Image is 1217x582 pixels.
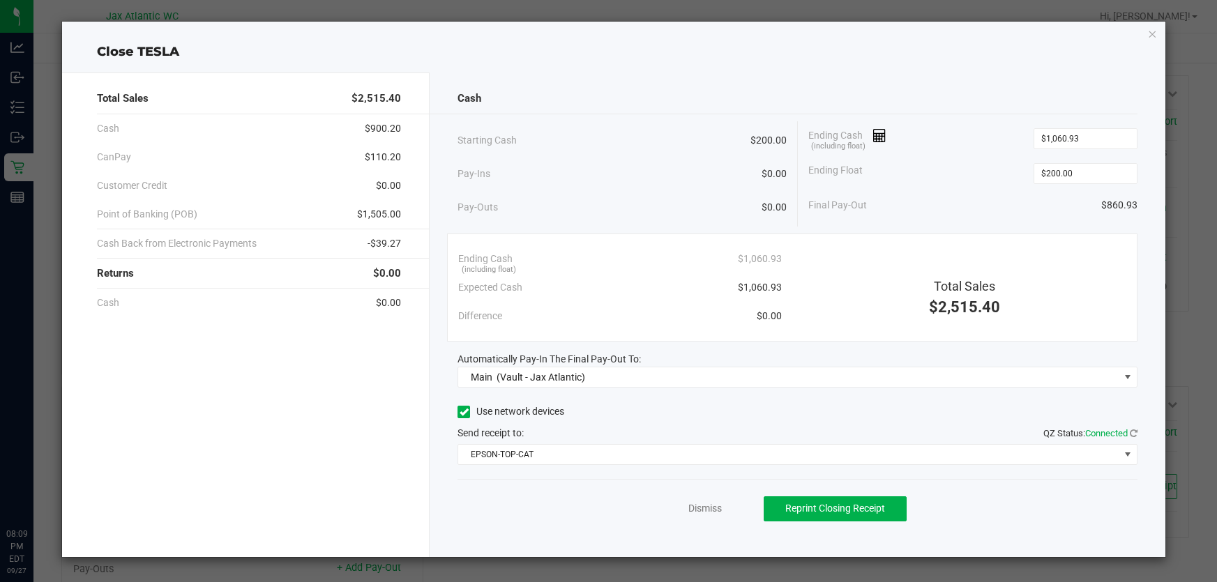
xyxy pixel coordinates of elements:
[458,309,502,323] span: Difference
[808,163,863,184] span: Ending Float
[1101,198,1137,213] span: $860.93
[738,280,782,295] span: $1,060.93
[458,252,513,266] span: Ending Cash
[357,207,401,222] span: $1,505.00
[462,264,516,276] span: (including float)
[352,91,401,107] span: $2,515.40
[750,133,787,148] span: $200.00
[458,445,1119,464] span: EPSON-TOP-CAT
[368,236,401,251] span: -$39.27
[458,167,490,181] span: Pay-Ins
[458,280,522,295] span: Expected Cash
[97,150,131,164] span: CanPay
[365,121,401,136] span: $900.20
[458,404,564,419] label: Use network devices
[376,296,401,310] span: $0.00
[97,259,401,289] div: Returns
[757,309,782,323] span: $0.00
[738,252,782,266] span: $1,060.93
[97,91,149,107] span: Total Sales
[97,178,167,193] span: Customer Credit
[97,296,119,310] span: Cash
[458,353,641,365] span: Automatically Pay-In The Final Pay-Out To:
[762,200,787,215] span: $0.00
[1085,428,1128,438] span: Connected
[97,121,119,136] span: Cash
[785,503,885,514] span: Reprint Closing Receipt
[14,470,56,512] iframe: Resource center
[97,236,257,251] span: Cash Back from Electronic Payments
[458,427,524,438] span: Send receipt to:
[811,141,865,153] span: (including float)
[458,91,481,107] span: Cash
[764,496,907,521] button: Reprint Closing Receipt
[97,207,197,222] span: Point of Banking (POB)
[808,198,867,213] span: Final Pay-Out
[688,501,722,516] a: Dismiss
[1043,428,1137,438] span: QZ Status:
[365,150,401,164] span: $110.20
[458,133,517,148] span: Starting Cash
[929,298,1000,316] span: $2,515.40
[497,372,585,383] span: (Vault - Jax Atlantic)
[373,266,401,282] span: $0.00
[376,178,401,193] span: $0.00
[808,128,886,149] span: Ending Cash
[458,200,498,215] span: Pay-Outs
[934,279,995,293] span: Total Sales
[62,43,1165,61] div: Close TESLA
[471,372,492,383] span: Main
[762,167,787,181] span: $0.00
